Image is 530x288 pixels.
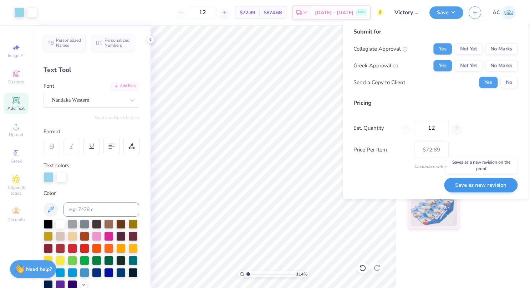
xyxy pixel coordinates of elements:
[111,82,139,90] div: Add Font
[7,106,25,111] span: Add Text
[63,202,139,217] input: e.g. 7428 c
[44,161,69,170] label: Text colors
[485,43,518,55] button: No Marks
[4,185,29,196] span: Clipart & logos
[44,128,140,136] div: Format
[56,38,81,48] span: Personalized Names
[240,9,255,16] span: $72.89
[414,120,449,136] input: – –
[493,9,500,17] span: AC
[315,9,353,16] span: [DATE] - [DATE]
[485,60,518,71] button: No Marks
[353,27,518,36] div: Submit for
[353,146,409,154] label: Price Per Item
[479,77,498,88] button: Yes
[353,163,518,170] div: Customers will see this price on HQ.
[264,9,282,16] span: $874.68
[11,158,22,164] span: Greek
[105,38,130,48] span: Personalized Numbers
[411,191,457,226] img: Standard
[9,132,23,138] span: Upload
[8,79,24,85] span: Designs
[7,217,25,222] span: Decorate
[500,77,518,88] button: No
[433,60,452,71] button: Yes
[353,124,396,132] label: Est. Quantity
[444,178,518,192] button: Save as new revision
[296,271,307,277] span: 114 %
[493,6,516,20] a: AC
[358,10,365,15] span: FREE
[429,6,463,19] button: Save
[44,65,139,75] div: Text Tool
[353,99,518,107] div: Pricing
[502,6,516,20] img: Alex Clarkson
[189,6,216,19] input: – –
[455,60,482,71] button: Not Yet
[389,5,424,20] input: Untitled Design
[353,78,405,87] div: Send a Copy to Client
[353,62,398,70] div: Greek Approval
[44,189,139,197] div: Color
[44,82,54,90] label: Font
[8,53,25,58] span: Image AI
[445,157,517,174] div: Saves as a new revision on the proof
[95,115,139,120] button: Switch to Greek Letters
[433,43,452,55] button: Yes
[455,43,482,55] button: Not Yet
[353,45,407,53] div: Collegiate Approval
[26,266,52,273] strong: Need help?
